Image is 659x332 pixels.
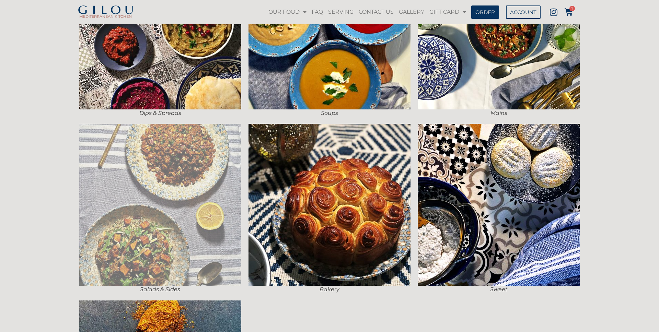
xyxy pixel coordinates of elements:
a: 1 [565,8,573,16]
img: Sweet [418,124,580,286]
figcaption: Sweet [418,286,580,293]
img: Salads & Sides [79,124,241,286]
span: ACCOUNT [510,10,536,15]
span: ORDER [475,10,495,15]
a: CONTACT US [357,4,395,20]
a: FAQ [310,4,325,20]
a: GALLERY [397,4,426,20]
a: ACCOUNT [506,5,541,19]
nav: Menu [266,4,468,20]
span: 1 [569,6,575,11]
h2: MEDITERRANEAN KITCHEN [76,15,136,19]
img: Bakery [248,124,411,286]
figcaption: Mains [418,109,580,117]
a: GIFT CARD [428,4,468,20]
figcaption: Bakery [248,286,411,293]
img: Gilou Logo [77,5,134,15]
figcaption: Dips & Spreads [79,109,241,117]
a: OUR FOOD [267,4,308,20]
a: ORDER [471,5,499,19]
figcaption: Salads & Sides [79,286,241,293]
figcaption: Soups [248,109,411,117]
a: SERVING [326,4,355,20]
